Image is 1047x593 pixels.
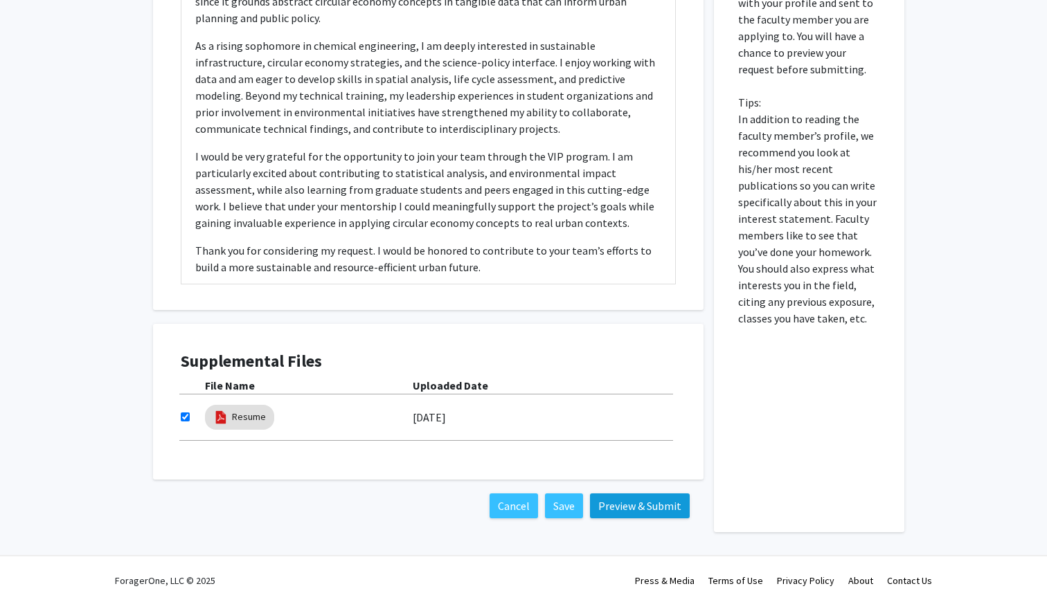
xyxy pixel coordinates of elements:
button: Save [545,493,583,518]
h4: Supplemental Files [181,352,676,372]
p: Thank you for considering my request. I would be honored to contribute to your team’s efforts to ... [195,242,661,275]
a: Terms of Use [708,574,763,587]
a: Contact Us [887,574,932,587]
iframe: Chat [10,531,59,583]
b: Uploaded Date [413,378,488,392]
img: pdf_icon.png [213,410,229,425]
b: File Name [205,378,255,392]
p: As a rising sophomore in chemical engineering, I am deeply interested in sustainable infrastructu... [195,37,661,137]
a: Resume [232,410,266,424]
p: I would be very grateful for the opportunity to join your team through the VIP program. I am part... [195,148,661,231]
button: Cancel [490,493,538,518]
a: About [848,574,873,587]
button: Preview & Submit [590,493,690,518]
label: [DATE] [413,405,446,429]
a: Press & Media [635,574,695,587]
a: Privacy Policy [777,574,834,587]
